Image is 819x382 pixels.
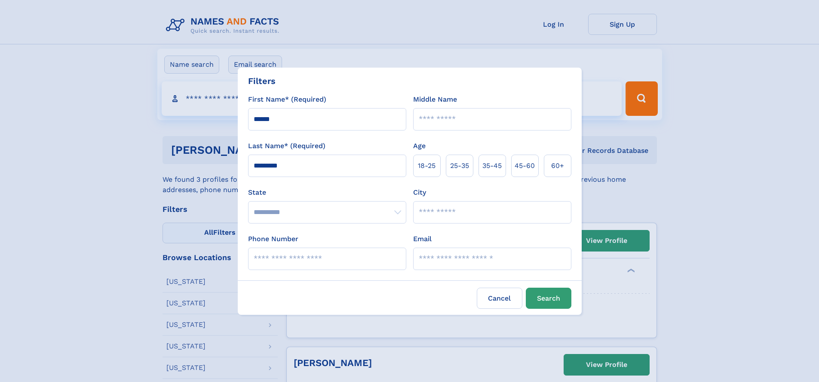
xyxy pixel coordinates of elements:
[248,234,298,244] label: Phone Number
[413,187,426,198] label: City
[450,161,469,171] span: 25‑35
[413,94,457,105] label: Middle Name
[413,234,432,244] label: Email
[248,187,406,198] label: State
[248,75,276,87] div: Filters
[248,141,325,151] label: Last Name* (Required)
[418,161,436,171] span: 18‑25
[551,161,564,171] span: 60+
[248,94,326,105] label: First Name* (Required)
[413,141,426,151] label: Age
[526,288,571,309] button: Search
[515,161,535,171] span: 45‑60
[482,161,502,171] span: 35‑45
[477,288,522,309] label: Cancel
